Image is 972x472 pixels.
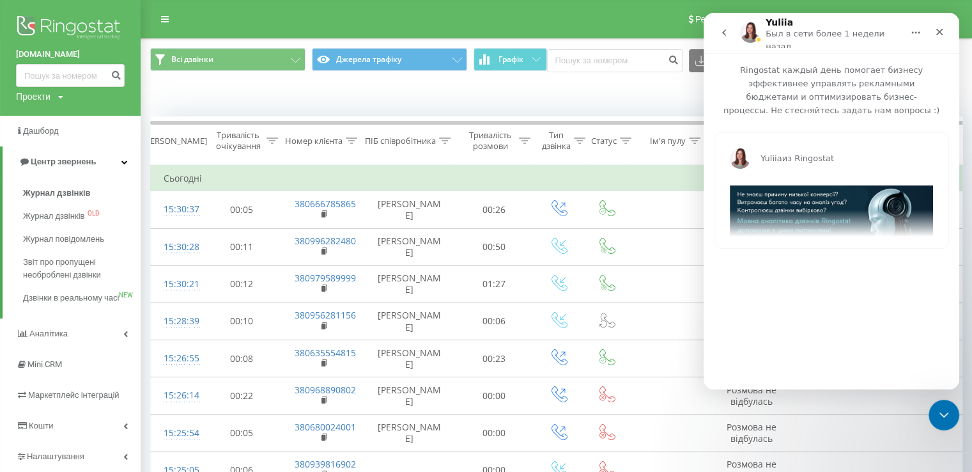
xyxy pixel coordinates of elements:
[202,414,282,452] td: 00:05
[295,272,356,284] a: 380979589999
[365,377,454,414] td: [PERSON_NAME]
[312,48,467,71] button: Джерела трафіку
[695,14,789,24] span: Реферальна програма
[29,329,68,338] span: Аналiтика
[164,383,189,408] div: 15:26:14
[365,340,454,377] td: [PERSON_NAME]
[295,309,356,321] a: 380956281156
[202,303,282,340] td: 00:10
[23,187,91,200] span: Журнал дзвінків
[365,303,454,340] td: [PERSON_NAME]
[143,136,207,146] div: [PERSON_NAME]
[150,48,305,71] button: Всі дзвінки
[365,228,454,265] td: [PERSON_NAME]
[454,303,534,340] td: 00:06
[16,13,125,45] img: Ringostat logo
[929,400,959,430] iframe: Intercom live chat
[3,146,141,177] a: Центр звернень
[295,421,356,433] a: 380680024001
[295,384,356,396] a: 380968890802
[164,309,189,334] div: 15:28:39
[650,136,686,146] div: Ім'я пулу
[29,421,53,430] span: Кошти
[164,235,189,260] div: 15:30:28
[31,157,96,166] span: Центр звернень
[202,377,282,414] td: 00:22
[23,210,84,223] span: Журнал дзвінків
[727,384,776,407] span: Розмова не відбулась
[474,48,547,71] button: Графік
[23,287,141,310] a: Дзвінки в реальному часіNEW
[704,13,959,389] iframe: Intercom live chat
[164,346,189,371] div: 15:26:55
[465,130,516,152] div: Тривалість розмови
[454,377,534,414] td: 00:00
[454,265,534,303] td: 01:27
[23,182,141,205] a: Журнал дзвінків
[23,126,59,136] span: Дашборд
[23,251,141,287] a: Звіт про пропущені необроблені дзвінки
[295,198,356,210] a: 380666785865
[23,228,141,251] a: Журнал повідомлень
[28,390,120,400] span: Маркетплейс інтеграцій
[23,205,141,228] a: Журнал дзвінківOLD
[365,265,454,303] td: [PERSON_NAME]
[689,49,758,72] button: Експорт
[454,340,534,377] td: 00:23
[27,452,84,461] span: Налаштування
[285,136,343,146] div: Номер клієнта
[727,421,776,444] span: Розмова не відбулась
[16,90,50,103] div: Проекти
[454,228,534,265] td: 00:50
[164,421,189,446] div: 15:25:54
[454,414,534,452] td: 00:00
[365,414,454,452] td: [PERSON_NAME]
[23,233,104,246] span: Журнал повідомлень
[365,191,454,228] td: [PERSON_NAME]
[365,136,436,146] div: ПІБ співробітника
[213,130,263,152] div: Тривалість очікування
[591,136,617,146] div: Статус
[454,191,534,228] td: 00:26
[164,197,189,222] div: 15:30:37
[27,359,62,369] span: Mini CRM
[16,64,125,87] input: Пошук за номером
[16,48,125,61] a: [DOMAIN_NAME]
[547,49,683,72] input: Пошук за номером
[202,265,282,303] td: 00:12
[295,458,356,470] a: 380939816902
[164,272,189,297] div: 15:30:21
[23,292,119,304] span: Дзвінки в реальному часі
[202,191,282,228] td: 00:05
[202,228,282,265] td: 00:11
[542,130,571,152] div: Тип дзвінка
[171,54,213,65] span: Всі дзвінки
[295,347,356,359] a: 380635554815
[202,340,282,377] td: 00:08
[23,256,134,281] span: Звіт про пропущені необроблені дзвінки
[295,235,356,247] a: 380996282480
[498,55,523,64] span: Графік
